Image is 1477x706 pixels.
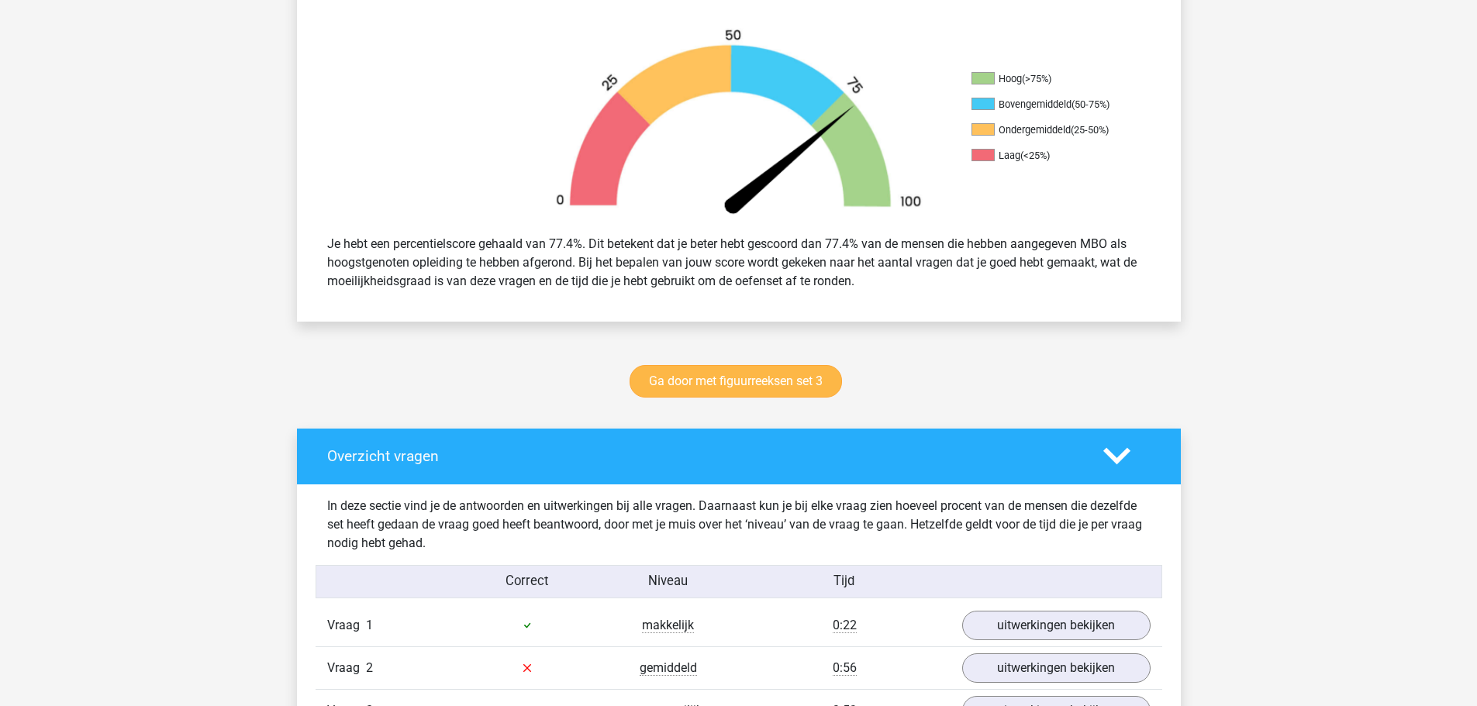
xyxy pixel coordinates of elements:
span: makkelijk [642,618,694,633]
span: 2 [366,660,373,675]
span: 0:56 [833,660,857,676]
li: Ondergemiddeld [971,123,1127,137]
div: (<25%) [1020,150,1050,161]
div: Tijd [738,572,950,591]
h4: Overzicht vragen [327,447,1080,465]
li: Laag [971,149,1127,163]
span: Vraag [327,616,366,635]
div: In deze sectie vind je de antwoorden en uitwerkingen bij alle vragen. Daarnaast kun je bij elke v... [316,497,1162,553]
div: Correct [457,572,598,591]
span: 1 [366,618,373,632]
div: (25-50%) [1071,124,1109,136]
span: gemiddeld [640,660,697,676]
a: Ga door met figuurreeksen set 3 [630,365,842,398]
img: 77.f5bf38bee179.png [530,28,948,222]
div: (>75%) [1022,73,1051,84]
div: Niveau [598,572,739,591]
a: uitwerkingen bekijken [962,611,1151,640]
li: Hoog [971,72,1127,86]
span: 0:22 [833,618,857,633]
a: uitwerkingen bekijken [962,653,1151,683]
li: Bovengemiddeld [971,98,1127,112]
span: Vraag [327,659,366,677]
div: Je hebt een percentielscore gehaald van 77.4%. Dit betekent dat je beter hebt gescoord dan 77.4% ... [316,229,1162,297]
div: (50-75%) [1072,98,1109,110]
